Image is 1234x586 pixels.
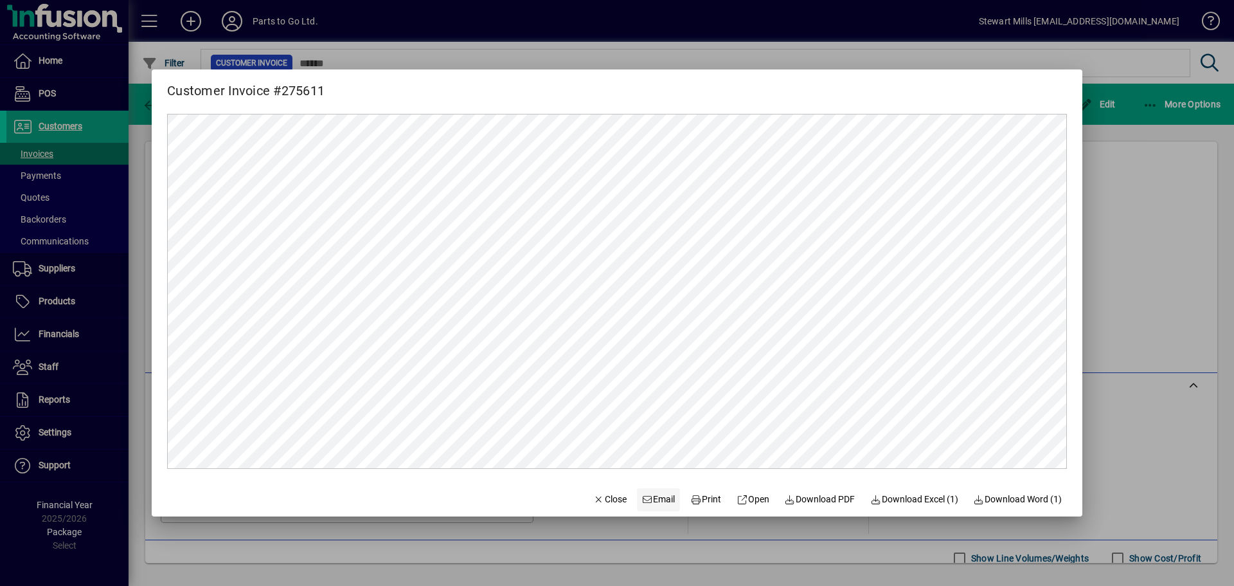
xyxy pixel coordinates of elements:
[637,488,681,511] button: Email
[152,69,340,101] h2: Customer Invoice #275611
[731,488,774,511] a: Open
[685,488,726,511] button: Print
[969,488,1068,511] button: Download Word (1)
[737,493,769,506] span: Open
[588,488,632,511] button: Close
[690,493,721,506] span: Print
[870,493,958,506] span: Download Excel (1)
[780,488,861,511] a: Download PDF
[974,493,1062,506] span: Download Word (1)
[865,488,963,511] button: Download Excel (1)
[593,493,627,506] span: Close
[642,493,675,506] span: Email
[785,493,855,506] span: Download PDF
